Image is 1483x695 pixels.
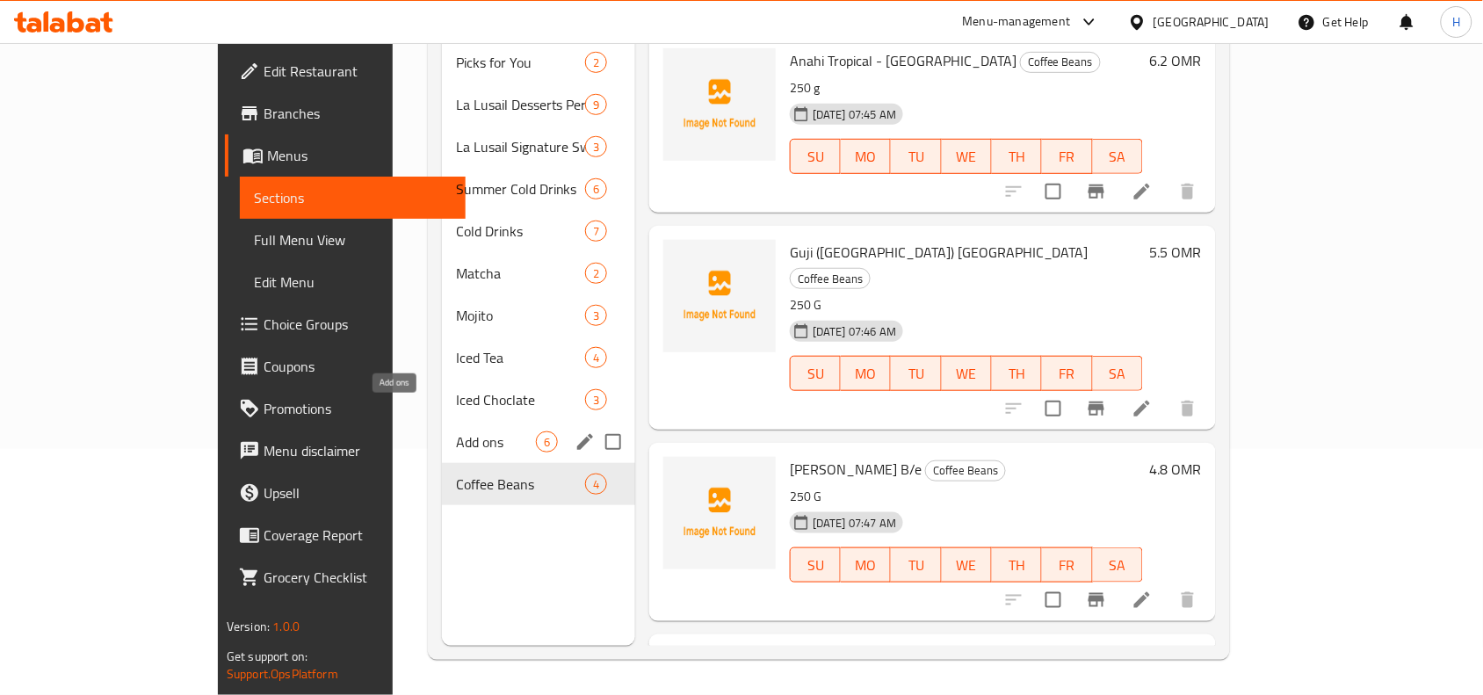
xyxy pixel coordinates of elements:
[240,177,466,219] a: Sections
[848,553,884,578] span: MO
[225,303,466,345] a: Choice Groups
[254,229,452,250] span: Full Menu View
[456,347,585,368] span: Iced Tea
[999,144,1035,170] span: TH
[898,144,934,170] span: TU
[1049,144,1085,170] span: FR
[585,136,607,157] div: items
[456,431,536,452] span: Add ons
[949,361,985,387] span: WE
[949,144,985,170] span: WE
[925,460,1006,481] div: Coffee Beans
[586,97,606,113] span: 9
[456,52,585,73] div: Picks for You
[456,305,585,326] span: Mojito
[949,553,985,578] span: WE
[942,139,992,174] button: WE
[456,263,585,284] div: Matcha
[225,556,466,598] a: Grocery Checklist
[1150,457,1202,481] h6: 4.8 OMR
[1150,240,1202,264] h6: 5.5 OMR
[264,440,452,461] span: Menu disclaimer
[442,210,635,252] div: Cold Drinks7
[790,268,871,289] div: Coffee Beans
[1167,387,1209,430] button: delete
[225,430,466,472] a: Menu disclaimer
[456,94,585,115] div: La Lusail Desserts Perfect for Occasions
[586,181,606,198] span: 6
[586,223,606,240] span: 7
[442,252,635,294] div: Matcha2
[225,514,466,556] a: Coverage Report
[1049,553,1085,578] span: FR
[264,482,452,503] span: Upsell
[264,103,452,124] span: Branches
[225,472,466,514] a: Upsell
[1132,398,1153,419] a: Edit menu item
[790,547,841,583] button: SU
[456,389,585,410] div: Iced Choclate
[806,323,903,340] span: [DATE] 07:46 AM
[442,463,635,505] div: Coffee Beans4
[586,476,606,493] span: 4
[536,431,558,452] div: items
[798,144,834,170] span: SU
[585,94,607,115] div: items
[1100,361,1136,387] span: SA
[790,139,841,174] button: SU
[227,662,338,685] a: Support.OpsPlatform
[585,474,607,495] div: items
[273,615,300,638] span: 1.0.0
[841,547,891,583] button: MO
[790,356,841,391] button: SU
[227,615,270,638] span: Version:
[240,219,466,261] a: Full Menu View
[442,421,635,463] div: Add ons6edit
[1075,387,1118,430] button: Branch-specific-item
[586,350,606,366] span: 4
[586,139,606,156] span: 3
[585,178,607,199] div: items
[264,314,452,335] span: Choice Groups
[1100,144,1136,170] span: SA
[841,356,891,391] button: MO
[586,54,606,71] span: 2
[456,221,585,242] div: Cold Drinks
[585,347,607,368] div: items
[1020,52,1101,73] div: Coffee Beans
[267,145,452,166] span: Menus
[663,240,776,352] img: Guji (Yeruga) Ethiopia
[999,553,1035,578] span: TH
[992,356,1042,391] button: TH
[798,361,834,387] span: SU
[898,553,934,578] span: TU
[1132,181,1153,202] a: Edit menu item
[898,361,934,387] span: TU
[585,389,607,410] div: items
[585,305,607,326] div: items
[999,361,1035,387] span: TH
[586,265,606,282] span: 2
[572,429,598,455] button: edit
[963,11,1071,33] div: Menu-management
[1150,48,1202,73] h6: 6.2 OMR
[586,392,606,409] span: 3
[442,126,635,168] div: La Lusail Signature Sweets3
[1154,12,1270,32] div: [GEOGRAPHIC_DATA]
[1075,170,1118,213] button: Branch-specific-item
[790,456,922,482] span: [PERSON_NAME] B/e
[225,134,466,177] a: Menus
[254,271,452,293] span: Edit Menu
[456,474,585,495] span: Coffee Beans
[456,136,585,157] span: La Lusail Signature Sweets
[264,356,452,377] span: Coupons
[1035,390,1072,427] span: Select to update
[585,52,607,73] div: items
[1167,170,1209,213] button: delete
[663,48,776,161] img: Anahi Tropical - Brasil
[1049,361,1085,387] span: FR
[264,398,452,419] span: Promotions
